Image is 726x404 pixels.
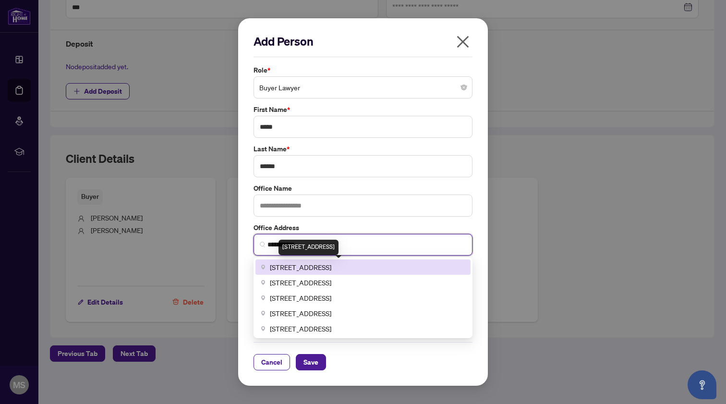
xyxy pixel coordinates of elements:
[303,355,318,370] span: Save
[254,222,472,233] label: Office Address
[254,65,472,75] label: Role
[270,293,331,303] span: [STREET_ADDRESS]
[261,355,282,370] span: Cancel
[688,370,716,399] button: Open asap
[296,354,326,370] button: Save
[254,144,472,154] label: Last Name
[254,354,290,370] button: Cancel
[270,308,331,318] span: [STREET_ADDRESS]
[259,78,467,97] span: Buyer Lawyer
[270,323,331,334] span: [STREET_ADDRESS]
[260,242,266,247] img: search_icon
[254,34,472,49] h2: Add Person
[254,104,472,115] label: First Name
[455,34,471,49] span: close
[278,240,339,255] div: [STREET_ADDRESS]
[254,183,472,194] label: Office Name
[270,262,331,272] span: [STREET_ADDRESS]
[461,85,467,90] span: close-circle
[270,277,331,288] span: [STREET_ADDRESS]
